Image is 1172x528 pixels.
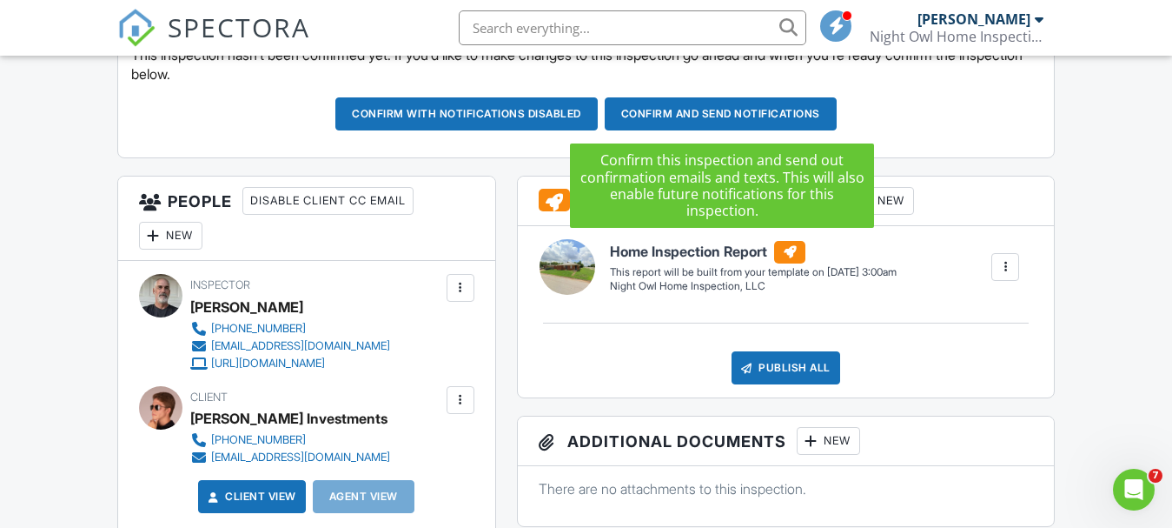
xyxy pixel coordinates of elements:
[732,351,840,384] div: Publish All
[1113,469,1155,511] iframe: Intercom live chat
[870,28,1043,45] div: Night Owl Home Inspections
[917,10,1030,28] div: [PERSON_NAME]
[797,427,860,455] div: New
[131,45,1041,84] p: This inspection hasn't been confirmed yet. If you'd like to make changes to this inspection go ah...
[335,97,598,130] button: Confirm with notifications disabled
[190,405,387,431] div: [PERSON_NAME] Investments
[1149,469,1162,483] span: 7
[190,320,390,338] a: [PHONE_NUMBER]
[211,339,390,353] div: [EMAIL_ADDRESS][DOMAIN_NAME]
[211,357,325,371] div: [URL][DOMAIN_NAME]
[851,187,914,215] div: New
[671,187,753,215] div: Locked
[211,451,390,465] div: [EMAIL_ADDRESS][DOMAIN_NAME]
[190,431,390,449] a: [PHONE_NUMBER]
[139,222,202,250] div: New
[610,265,897,279] div: This report will be built from your template on [DATE] 3:00am
[518,417,1055,466] h3: Additional Documents
[539,479,1034,498] p: There are no attachments to this inspection.
[760,187,844,215] div: Attach
[168,9,310,45] span: SPECTORA
[204,488,296,505] a: Client View
[211,433,306,447] div: [PHONE_NUMBER]
[117,9,156,47] img: The Best Home Inspection Software - Spectora
[610,241,897,264] h6: Home Inspection Report
[211,322,306,336] div: [PHONE_NUMBER]
[190,294,303,320] div: [PERSON_NAME]
[190,391,228,404] span: Client
[605,97,837,130] button: Confirm and send notifications
[118,177,495,261] h3: People
[190,449,390,466] a: [EMAIL_ADDRESS][DOMAIN_NAME]
[242,187,414,215] div: Disable Client CC Email
[459,10,806,45] input: Search everything...
[117,23,310,60] a: SPECTORA
[610,279,897,294] div: Night Owl Home Inspection, LLC
[190,355,390,372] a: [URL][DOMAIN_NAME]
[190,278,250,291] span: Inspector
[518,177,1055,226] h3: Reports
[190,338,390,355] a: [EMAIL_ADDRESS][DOMAIN_NAME]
